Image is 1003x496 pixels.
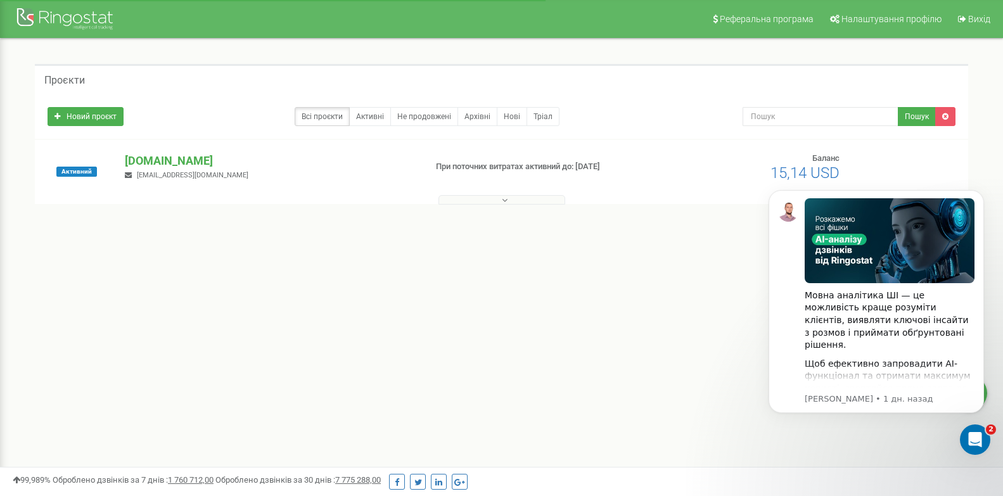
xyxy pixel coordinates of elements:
span: Оброблено дзвінків за 7 днів : [53,475,214,485]
p: При поточних витратах активний до: [DATE] [436,161,649,173]
span: [EMAIL_ADDRESS][DOMAIN_NAME] [137,171,248,179]
span: 15,14 USD [770,164,840,182]
span: Налаштування профілю [841,14,942,24]
p: [DOMAIN_NAME] [125,153,415,169]
span: Реферальна програма [720,14,814,24]
span: Оброблено дзвінків за 30 днів : [215,475,381,485]
span: 2 [986,424,996,435]
a: Активні [349,107,391,126]
a: Нові [497,107,527,126]
a: Не продовжені [390,107,458,126]
u: 1 760 712,00 [168,475,214,485]
u: 7 775 288,00 [335,475,381,485]
a: Всі проєкти [295,107,350,126]
a: Новий проєкт [48,107,124,126]
input: Пошук [743,107,898,126]
iframe: Intercom notifications сообщение [750,171,1003,462]
span: 99,989% [13,475,51,485]
span: Баланс [812,153,840,163]
h5: Проєкти [44,75,85,86]
span: Вихід [968,14,990,24]
button: Пошук [898,107,936,126]
span: Активний [56,167,97,177]
a: Тріал [527,107,559,126]
iframe: Intercom live chat [960,424,990,455]
a: Архівні [457,107,497,126]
